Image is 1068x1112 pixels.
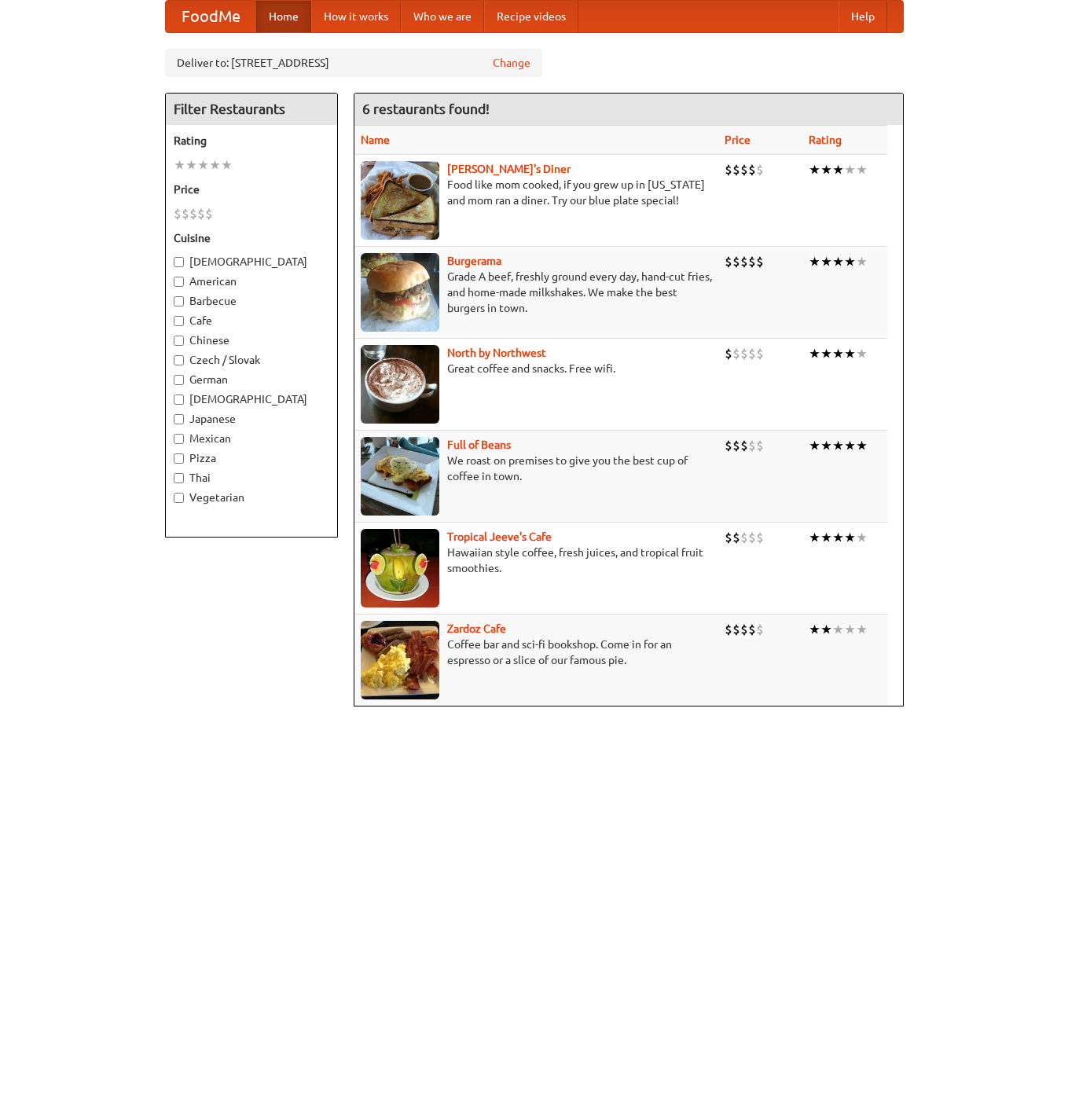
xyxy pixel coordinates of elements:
[844,253,856,270] li: ★
[447,622,506,635] b: Zardoz Cafe
[756,621,764,638] li: $
[361,621,439,699] img: zardoz.jpg
[820,253,832,270] li: ★
[361,437,439,516] img: beans.jpg
[725,161,732,178] li: $
[361,161,439,240] img: sallys.jpg
[174,453,184,464] input: Pizza
[809,253,820,270] li: ★
[809,134,842,146] a: Rating
[174,257,184,267] input: [DEMOGRAPHIC_DATA]
[820,161,832,178] li: ★
[174,414,184,424] input: Japanese
[197,156,209,174] li: ★
[361,134,390,146] a: Name
[740,345,748,362] li: $
[174,332,329,348] label: Chinese
[447,163,571,175] a: [PERSON_NAME]'s Diner
[809,529,820,546] li: ★
[185,156,197,174] li: ★
[740,161,748,178] li: $
[493,55,530,71] a: Change
[361,529,439,607] img: jeeves.jpg
[174,205,182,222] li: $
[748,161,756,178] li: $
[844,161,856,178] li: ★
[844,621,856,638] li: ★
[361,345,439,424] img: north.jpg
[748,621,756,638] li: $
[844,437,856,454] li: ★
[174,473,184,483] input: Thai
[844,529,856,546] li: ★
[221,156,233,174] li: ★
[447,255,501,267] a: Burgerama
[174,336,184,346] input: Chinese
[174,355,184,365] input: Czech / Slovak
[361,269,712,316] p: Grade A beef, freshly ground every day, hand-cut fries, and home-made milkshakes. We make the bes...
[732,529,740,546] li: $
[732,621,740,638] li: $
[174,434,184,444] input: Mexican
[856,253,868,270] li: ★
[820,529,832,546] li: ★
[809,621,820,638] li: ★
[174,293,329,309] label: Barbecue
[166,1,256,32] a: FoodMe
[725,621,732,638] li: $
[205,205,213,222] li: $
[809,437,820,454] li: ★
[174,273,329,289] label: American
[832,253,844,270] li: ★
[174,352,329,368] label: Czech / Slovak
[174,395,184,405] input: [DEMOGRAPHIC_DATA]
[832,529,844,546] li: ★
[174,391,329,407] label: [DEMOGRAPHIC_DATA]
[844,345,856,362] li: ★
[361,545,712,576] p: Hawaiian style coffee, fresh juices, and tropical fruit smoothies.
[756,345,764,362] li: $
[748,345,756,362] li: $
[447,347,546,359] a: North by Northwest
[732,437,740,454] li: $
[809,345,820,362] li: ★
[832,621,844,638] li: ★
[174,372,329,387] label: German
[182,205,189,222] li: $
[839,1,887,32] a: Help
[174,493,184,503] input: Vegetarian
[725,437,732,454] li: $
[174,230,329,246] h5: Cuisine
[174,411,329,427] label: Japanese
[740,253,748,270] li: $
[820,345,832,362] li: ★
[197,205,205,222] li: $
[209,156,221,174] li: ★
[856,621,868,638] li: ★
[756,253,764,270] li: $
[756,161,764,178] li: $
[165,49,542,77] div: Deliver to: [STREET_ADDRESS]
[820,437,832,454] li: ★
[361,361,712,376] p: Great coffee and snacks. Free wifi.
[174,182,329,197] h5: Price
[174,470,329,486] label: Thai
[174,254,329,270] label: [DEMOGRAPHIC_DATA]
[820,621,832,638] li: ★
[174,296,184,306] input: Barbecue
[748,529,756,546] li: $
[174,490,329,505] label: Vegetarian
[447,530,552,543] b: Tropical Jeeve's Cafe
[856,529,868,546] li: ★
[732,253,740,270] li: $
[362,101,490,116] ng-pluralize: 6 restaurants found!
[361,453,712,484] p: We roast on premises to give you the best cup of coffee in town.
[732,345,740,362] li: $
[725,345,732,362] li: $
[832,345,844,362] li: ★
[725,134,751,146] a: Price
[748,253,756,270] li: $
